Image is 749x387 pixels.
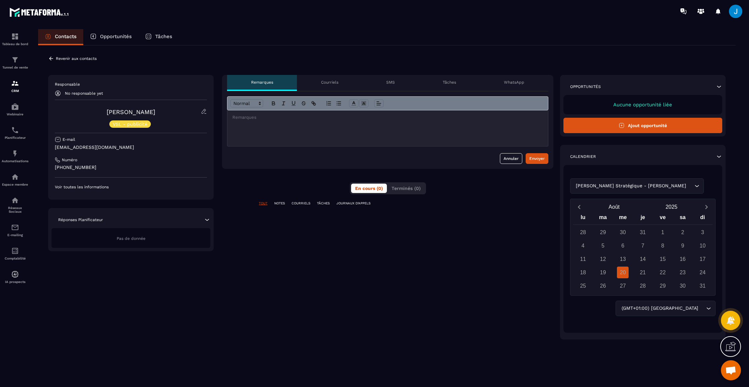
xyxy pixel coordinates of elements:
img: formation [11,79,19,87]
div: Envoyer [529,155,545,162]
p: Remarques [251,80,273,85]
div: 24 [697,267,709,278]
div: 28 [637,280,649,292]
p: Réponses Planificateur [58,217,103,222]
button: Next month [700,202,713,211]
div: 14 [637,253,649,265]
p: Webinaire [2,112,28,116]
p: TOUT [259,201,267,206]
p: Tunnel de vente [2,66,28,69]
div: 29 [597,226,609,238]
input: Search for option [700,305,705,312]
button: En cours (0) [351,184,387,193]
p: Revenir aux contacts [56,56,97,61]
p: [PHONE_NUMBER] [55,164,207,171]
div: 26 [597,280,609,292]
p: Tâches [155,33,172,39]
button: Annuler [500,153,522,164]
p: [EMAIL_ADDRESS][DOMAIN_NAME] [55,144,207,151]
p: Espace membre [2,183,28,186]
img: formation [11,32,19,40]
a: automationsautomationsEspace membre [2,168,28,191]
img: automations [11,173,19,181]
p: Planificateur [2,136,28,139]
div: 30 [677,280,688,292]
div: ma [593,213,613,224]
p: Automatisations [2,159,28,163]
a: Tâches [138,29,179,45]
p: TÂCHES [317,201,330,206]
div: 30 [617,226,629,238]
div: Search for option [616,301,716,316]
div: 18 [577,267,589,278]
p: Responsable [55,82,207,87]
p: NOTES [274,201,285,206]
p: CRM [2,89,28,93]
div: me [613,213,633,224]
div: Search for option [570,178,704,194]
img: social-network [11,196,19,204]
img: automations [11,103,19,111]
p: COURRIELS [292,201,310,206]
div: 15 [657,253,668,265]
p: Calendrier [570,154,596,159]
div: 7 [637,240,649,252]
p: Opportunités [100,33,132,39]
p: Tâches [443,80,456,85]
button: Previous month [573,202,585,211]
a: Ouvrir le chat [721,360,741,380]
div: 6 [617,240,629,252]
img: scheduler [11,126,19,134]
p: Réseaux Sociaux [2,206,28,213]
a: schedulerschedulerPlanificateur [2,121,28,144]
p: Contacts [55,33,77,39]
button: Ajout opportunité [563,118,722,133]
div: 5 [597,240,609,252]
div: 10 [697,240,709,252]
p: E-mail [63,137,75,142]
div: 31 [697,280,709,292]
div: Calendar wrapper [573,213,713,292]
p: WhatsApp [504,80,524,85]
a: formationformationTunnel de vente [2,51,28,74]
img: automations [11,150,19,158]
div: 29 [657,280,668,292]
div: 21 [637,267,649,278]
button: Terminés (0) [388,184,425,193]
div: sa [673,213,693,224]
div: 22 [657,267,668,278]
span: Pas de donnée [117,236,145,241]
div: 20 [617,267,629,278]
div: je [633,213,653,224]
p: E-mailing [2,233,28,237]
div: ve [653,213,673,224]
div: 13 [617,253,629,265]
span: (GMT+01:00) [GEOGRAPHIC_DATA] [620,305,700,312]
p: JOURNAUX D'APPELS [336,201,370,206]
div: 12 [597,253,609,265]
img: email [11,223,19,231]
div: 8 [657,240,668,252]
div: 16 [677,253,688,265]
a: Opportunités [83,29,138,45]
a: formationformationCRM [2,74,28,98]
p: Voir toutes les informations [55,184,207,190]
p: Tableau de bord [2,42,28,46]
a: automationsautomationsAutomatisations [2,144,28,168]
input: Search for option [688,182,693,190]
div: di [692,213,713,224]
div: Calendar days [573,226,713,292]
p: Opportunités [570,84,601,89]
div: 17 [697,253,709,265]
a: accountantaccountantComptabilité [2,242,28,265]
img: automations [11,270,19,278]
p: Comptabilité [2,257,28,260]
button: Envoyer [526,153,548,164]
div: 28 [577,226,589,238]
p: Courriels [321,80,338,85]
div: 2 [677,226,688,238]
p: IA prospects [2,280,28,284]
div: 3 [697,226,709,238]
a: formationformationTableau de bord [2,27,28,51]
div: 25 [577,280,589,292]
